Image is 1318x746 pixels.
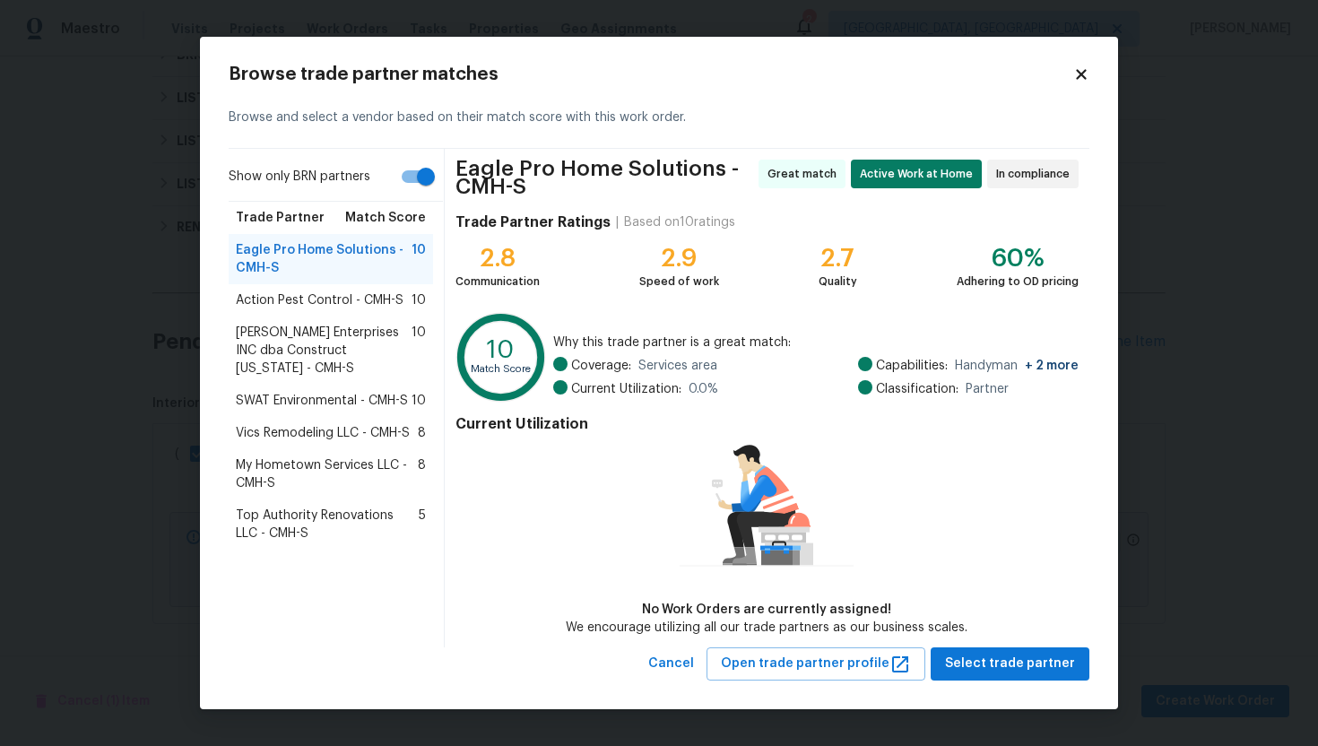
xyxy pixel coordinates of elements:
span: Select trade partner [945,653,1075,675]
span: [PERSON_NAME] Enterprises INC dba Construct [US_STATE] - CMH-S [236,324,412,377]
div: Based on 10 ratings [624,213,735,231]
span: Great match [767,165,844,183]
span: Current Utilization: [571,380,681,398]
div: Quality [819,273,857,291]
h4: Current Utilization [455,415,1079,433]
span: 10 [412,291,426,309]
h2: Browse trade partner matches [229,65,1073,83]
div: 2.8 [455,249,540,267]
span: Vics Remodeling LLC - CMH-S [236,424,410,442]
div: Adhering to OD pricing [957,273,1079,291]
span: + 2 more [1025,360,1079,372]
div: No Work Orders are currently assigned! [566,601,967,619]
span: Active Work at Home [860,165,980,183]
span: Handyman [955,357,1079,375]
div: We encourage utilizing all our trade partners as our business scales. [566,619,967,637]
span: 5 [419,507,426,542]
span: Why this trade partner is a great match: [553,334,1079,351]
span: 8 [418,456,426,492]
span: SWAT Environmental - CMH-S [236,392,408,410]
div: 60% [957,249,1079,267]
span: Eagle Pro Home Solutions - CMH-S [455,160,753,195]
div: Speed of work [639,273,719,291]
span: Top Authority Renovations LLC - CMH-S [236,507,419,542]
div: 2.9 [639,249,719,267]
button: Open trade partner profile [707,647,925,681]
span: Coverage: [571,357,631,375]
span: Eagle Pro Home Solutions - CMH-S [236,241,412,277]
span: Cancel [648,653,694,675]
span: 8 [418,424,426,442]
div: 2.7 [819,249,857,267]
span: Classification: [876,380,958,398]
div: Browse and select a vendor based on their match score with this work order. [229,87,1089,149]
span: My Hometown Services LLC - CMH-S [236,456,418,492]
span: Open trade partner profile [721,653,911,675]
span: Action Pest Control - CMH-S [236,291,403,309]
span: Match Score [345,209,426,227]
text: 10 [487,337,515,362]
div: Communication [455,273,540,291]
button: Select trade partner [931,647,1089,681]
div: | [611,213,624,231]
h4: Trade Partner Ratings [455,213,611,231]
span: Capabilities: [876,357,948,375]
span: Services area [638,357,717,375]
text: Match Score [471,365,531,375]
span: 0.0 % [689,380,718,398]
span: Show only BRN partners [229,168,370,186]
span: 10 [412,324,426,377]
button: Cancel [641,647,701,681]
span: Partner [966,380,1009,398]
span: 10 [412,392,426,410]
span: Trade Partner [236,209,325,227]
span: 10 [412,241,426,277]
span: In compliance [996,165,1077,183]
